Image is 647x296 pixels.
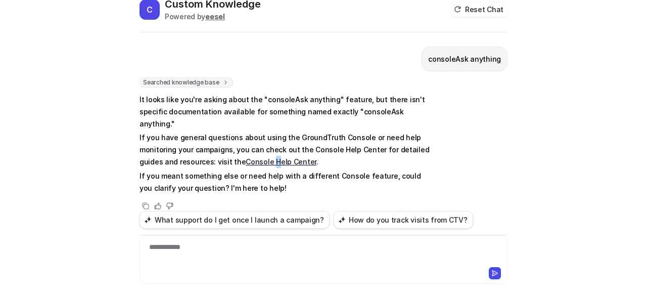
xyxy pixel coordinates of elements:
[165,11,261,22] div: Powered by
[428,53,501,65] p: consoleAsk anything
[140,77,233,88] span: Searched knowledge base
[140,94,435,130] p: It looks like you're asking about the "consoleAsk anything" feature, but there isn't specific doc...
[140,170,435,194] p: If you meant something else or need help with a different Console feature, could you clarify your...
[451,2,507,17] button: Reset Chat
[140,211,330,229] button: What support do I get once I launch a campaign?
[205,12,225,21] b: eesel
[246,157,316,166] a: Console Help Center
[140,132,435,168] p: If you have general questions about using the GroundTruth Console or need help monitoring your ca...
[334,211,473,229] button: How do you track visits from CTV?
